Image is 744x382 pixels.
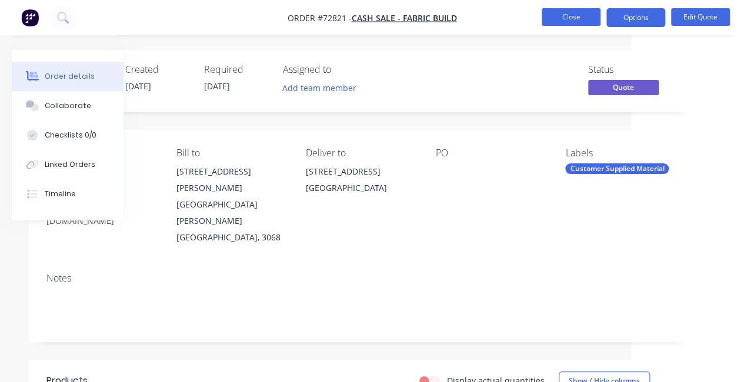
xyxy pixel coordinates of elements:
[45,159,95,170] div: Linked Orders
[283,80,363,96] button: Add team member
[276,80,363,96] button: Add team member
[204,64,269,75] div: Required
[45,71,95,82] div: Order details
[283,64,401,75] div: Assigned to
[176,148,288,159] div: Bill to
[306,163,417,180] div: [STREET_ADDRESS]
[588,64,676,75] div: Status
[45,189,76,199] div: Timeline
[125,64,190,75] div: Created
[352,12,457,24] a: Cash Sale - Fabric Build
[588,80,659,98] button: Quote
[176,163,288,246] div: [STREET_ADDRESS][PERSON_NAME][GEOGRAPHIC_DATA][PERSON_NAME][GEOGRAPHIC_DATA], 3068
[176,180,288,246] div: [PERSON_NAME][GEOGRAPHIC_DATA][PERSON_NAME][GEOGRAPHIC_DATA], 3068
[46,273,676,284] div: Notes
[436,148,547,159] div: PO
[288,12,352,24] span: Order #72821 -
[45,130,96,140] div: Checklists 0/0
[21,9,39,26] img: Factory
[565,148,676,159] div: Labels
[306,163,417,201] div: [STREET_ADDRESS][GEOGRAPHIC_DATA]
[12,150,124,179] button: Linked Orders
[606,8,665,27] button: Options
[12,62,124,91] button: Order details
[12,179,124,209] button: Timeline
[306,180,417,196] div: [GEOGRAPHIC_DATA]
[542,8,600,26] button: Close
[12,120,124,150] button: Checklists 0/0
[588,80,659,95] span: Quote
[176,163,288,180] div: [STREET_ADDRESS]
[12,91,124,120] button: Collaborate
[204,81,230,92] span: [DATE]
[306,148,417,159] div: Deliver to
[671,8,730,26] button: Edit Quote
[565,163,669,174] div: Customer Supplied Material
[45,100,91,111] div: Collaborate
